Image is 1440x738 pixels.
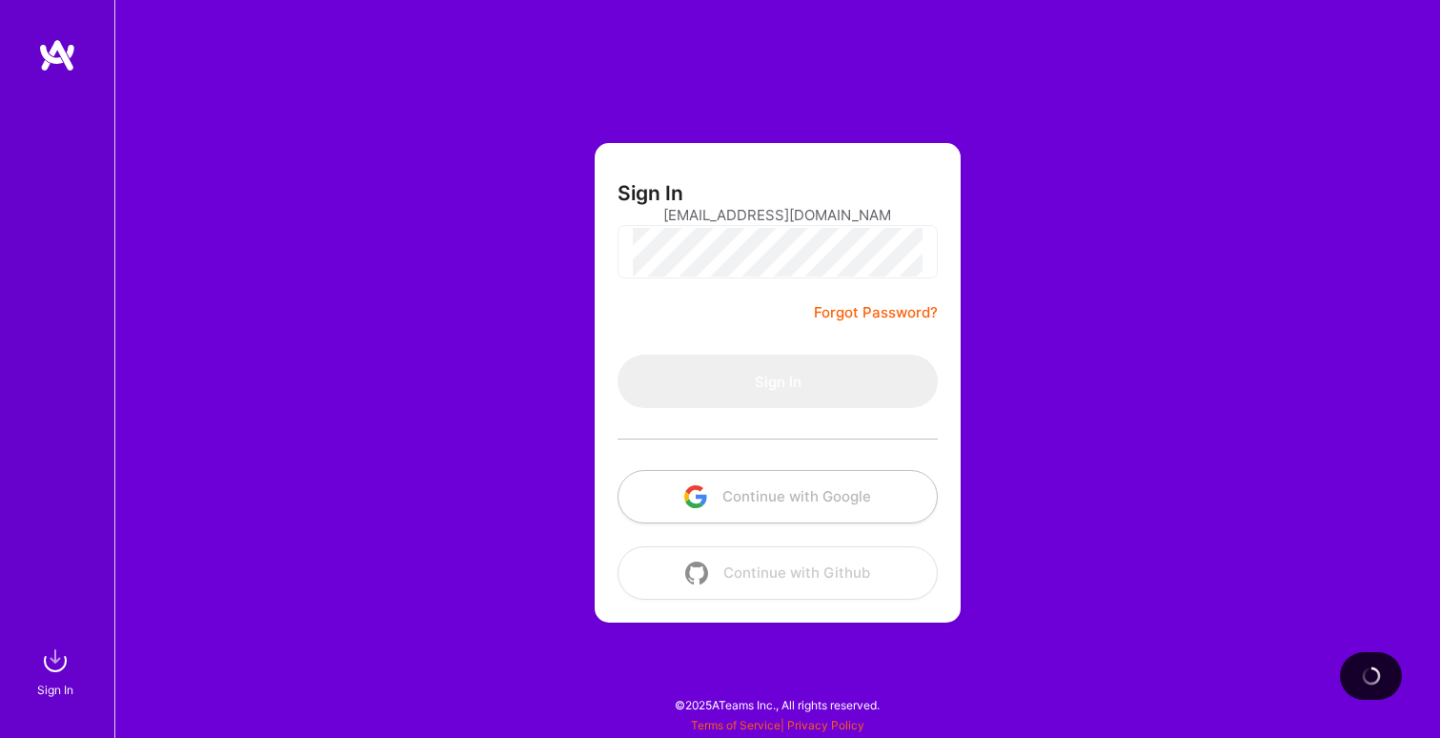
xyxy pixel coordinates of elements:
[1360,665,1383,687] img: loading
[618,546,938,600] button: Continue with Github
[691,718,781,732] a: Terms of Service
[814,301,938,324] a: Forgot Password?
[36,642,74,680] img: sign in
[663,191,892,239] input: Email...
[38,38,76,72] img: logo
[37,680,73,700] div: Sign In
[618,355,938,408] button: Sign In
[40,642,74,700] a: sign inSign In
[691,718,864,732] span: |
[685,562,708,584] img: icon
[618,470,938,523] button: Continue with Google
[114,681,1440,728] div: © 2025 ATeams Inc., All rights reserved.
[618,181,683,205] h3: Sign In
[787,718,864,732] a: Privacy Policy
[684,485,707,508] img: icon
